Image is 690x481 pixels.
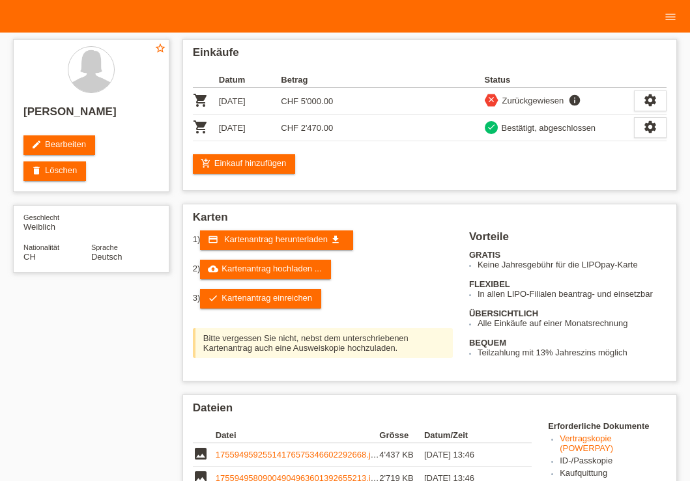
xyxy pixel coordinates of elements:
[23,252,36,262] span: Schweiz
[193,154,296,174] a: add_shopping_cartEinkauf hinzufügen
[154,42,166,56] a: star_border
[330,234,341,245] i: get_app
[31,165,42,176] i: delete
[193,446,208,461] i: image
[193,230,453,250] div: 1)
[478,318,667,328] li: Alle Einkäufe auf einer Monatsrechnung
[23,135,95,155] a: editBearbeiten
[560,468,667,480] li: Kaufquittung
[224,234,328,244] span: Kartenantrag herunterladen
[281,72,343,88] th: Betrag
[201,158,211,169] i: add_shopping_cart
[498,121,596,135] div: Bestätigt, abgeschlossen
[548,421,667,431] h4: Erforderliche Dokumente
[379,443,424,467] td: 4'437 KB
[219,72,281,88] th: Datum
[469,250,500,260] b: GRATIS
[478,348,667,357] li: Teilzahlung mit 13% Jahreszins möglich
[216,428,380,443] th: Datei
[193,119,208,135] i: POSP00026537
[487,122,496,131] i: check
[193,289,453,309] div: 3)
[469,309,538,318] b: ÜBERSICHTLICH
[657,12,683,20] a: menu
[560,433,613,453] a: Vertragskopie (POWERPAY)
[208,264,218,274] i: cloud_upload
[23,243,59,251] span: Nationalität
[91,252,122,262] span: Deutsch
[478,289,667,299] li: In allen LIPO-Filialen beantrag- und einsetzbar
[200,260,330,279] a: cloud_uploadKartenantrag hochladen ...
[379,428,424,443] th: Grösse
[478,260,667,269] li: Keine Jahresgebühr für die LIPOpay-Karte
[200,289,321,309] a: checkKartenantrag einreichen
[469,279,510,289] b: FLEXIBEL
[567,94,582,107] i: info
[560,456,667,468] li: ID-/Passkopie
[193,260,453,279] div: 2)
[23,161,86,181] a: deleteLöschen
[219,88,281,115] td: [DATE]
[424,428,513,443] th: Datum/Zeit
[193,328,453,358] div: Bitte vergessen Sie nicht, nebst dem unterschriebenen Kartenantrag auch eine Ausweiskopie hochzul...
[643,93,657,107] i: settings
[281,88,343,115] td: CHF 5'000.00
[281,115,343,141] td: CHF 2'470.00
[193,402,667,421] h2: Dateien
[193,211,667,230] h2: Karten
[208,293,218,303] i: check
[469,230,667,250] h2: Vorteile
[154,42,166,54] i: star_border
[208,234,218,245] i: credit_card
[216,450,380,460] a: 17559495925514176575346602292668.jpg
[23,213,59,221] span: Geschlecht
[193,46,667,66] h2: Einkäufe
[219,115,281,141] td: [DATE]
[31,139,42,150] i: edit
[200,230,352,250] a: credit_card Kartenantrag herunterladen get_app
[193,92,208,108] i: POSP00026534
[485,72,634,88] th: Status
[498,94,564,107] div: Zurückgewiesen
[469,338,506,348] b: BEQUEM
[23,212,91,232] div: Weiblich
[664,10,677,23] i: menu
[643,120,657,134] i: settings
[487,95,496,104] i: close
[91,243,118,251] span: Sprache
[23,105,159,125] h2: [PERSON_NAME]
[424,443,513,467] td: [DATE] 13:46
